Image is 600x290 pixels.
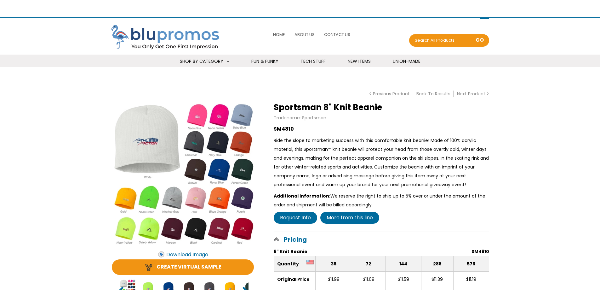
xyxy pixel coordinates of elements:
a: Tech Stuff [293,55,334,68]
h6: SM4810 [471,247,489,256]
span: Union-Made [393,58,420,64]
a: About Us [293,28,316,41]
a: Contact Us [323,28,352,41]
img: Sportsman 8" Knit Beanie [111,103,255,247]
span: Contact Us [324,32,350,38]
span: About Us [294,32,315,38]
a: Pricing [274,232,489,247]
img: Blupromos LLC's Logo [111,25,225,50]
a: Union-Made [385,55,428,68]
a: Next Product > [454,91,489,97]
span: Home [273,32,285,38]
a: More from this line [320,212,379,224]
div: We reserve the right to ship up to 5% over or under the amount of the order and shipment will be ... [274,192,489,209]
span: Tech Stuff [300,58,326,64]
a: Fun & Funky [243,55,286,68]
div: SM4810 [274,125,489,133]
div: Product Number [471,247,489,256]
div: Tradename: Sportsman [274,113,489,122]
a: Home [271,28,287,41]
a: Request Info [274,212,317,224]
span: Shop By Category [180,58,223,64]
span: Sportsman 8" Knit Beanie [274,102,382,113]
a: New Items [340,55,379,68]
div: Ride the slope to marketing success with this comfortable knit beanie! Made of 100% acrylic mater... [274,136,489,189]
a: < Previous Product [366,91,413,97]
a: Shop By Category [172,55,237,68]
span: Fun & Funky [251,58,278,64]
strong: Additional Information [274,193,330,199]
span: New Items [348,58,371,64]
a: Back To Results [413,91,454,97]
